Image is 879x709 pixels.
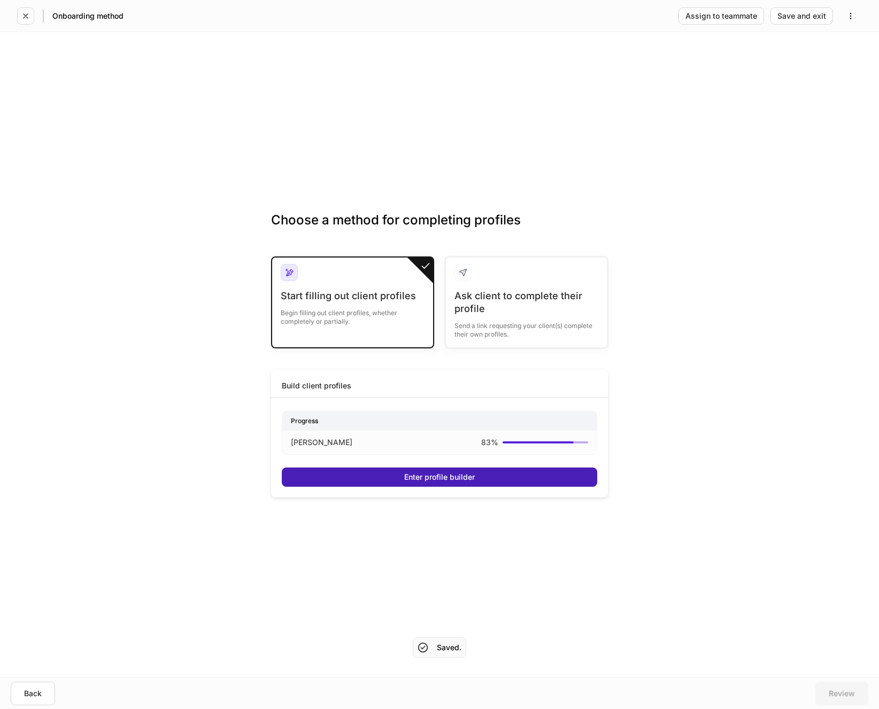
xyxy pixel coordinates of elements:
div: Save and exit [777,12,826,20]
h5: Onboarding method [52,11,124,21]
button: Enter profile builder [282,468,597,487]
h5: Saved. [437,642,461,653]
h3: Choose a method for completing profiles [271,212,608,246]
p: 83 % [481,437,498,448]
div: Build client profiles [282,380,351,391]
button: Back [11,682,55,705]
div: Progress [282,411,597,430]
button: Assign to teammate [678,7,764,25]
div: Assign to teammate [685,12,757,20]
p: [PERSON_NAME] [291,437,352,448]
div: Start filling out client profiles [281,290,425,302]
div: Enter profile builder [404,473,475,481]
div: Back [24,690,42,697]
div: Ask client to complete their profile [454,290,598,315]
button: Save and exit [770,7,833,25]
div: Begin filling out client profiles, whether completely or partially. [281,302,425,326]
div: Send a link requesting your client(s) complete their own profiles. [454,315,598,339]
